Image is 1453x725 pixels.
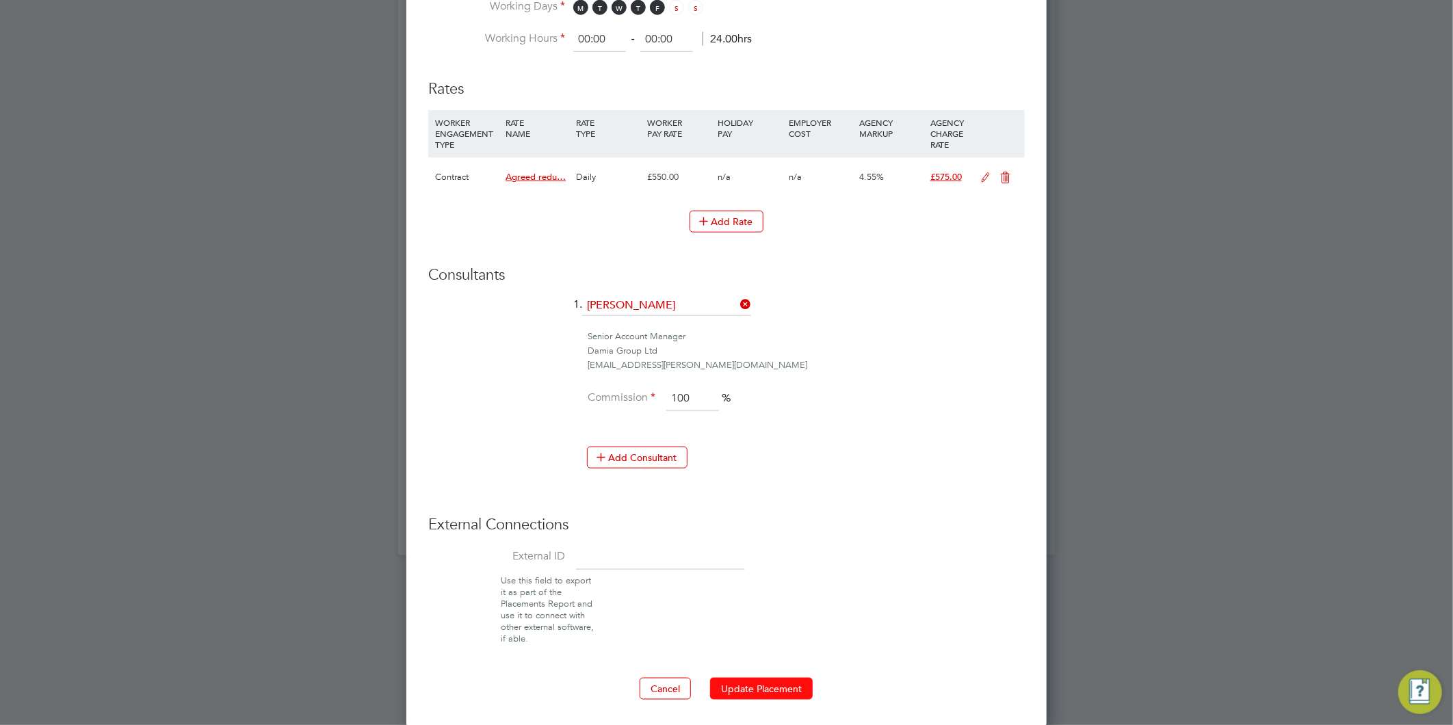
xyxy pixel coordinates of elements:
div: £550.00 [644,157,714,197]
input: 17:00 [640,27,693,52]
button: Add Rate [690,211,763,233]
div: HOLIDAY PAY [715,110,785,146]
label: External ID [428,549,565,564]
button: Update Placement [710,678,813,700]
li: 1. [428,295,1025,330]
div: AGENCY MARKUP [856,110,926,146]
span: n/a [718,171,731,183]
input: Search for... [582,295,751,316]
span: ‐ [629,32,638,46]
div: AGENCY CHARGE RATE [927,110,974,157]
span: 4.55% [859,171,884,183]
div: Senior Account Manager [588,330,1025,344]
div: Damia Group Ltd [588,344,1025,358]
button: Engage Resource Center [1398,670,1442,714]
div: RATE NAME [502,110,573,146]
div: Contract [432,157,502,197]
span: 24.00hrs [703,32,752,46]
button: Add Consultant [587,447,688,469]
span: Agreed redu… [506,171,566,183]
div: EMPLOYER COST [785,110,856,146]
span: Use this field to export it as part of the Placements Report and use it to connect with other ext... [501,575,594,644]
div: [EMAIL_ADDRESS][PERSON_NAME][DOMAIN_NAME] [588,358,1025,373]
h3: Consultants [428,265,1025,285]
div: WORKER PAY RATE [644,110,714,146]
label: Working Hours [428,31,565,46]
span: % [722,391,731,405]
input: 08:00 [573,27,626,52]
h3: Rates [428,66,1025,99]
div: RATE TYPE [573,110,644,146]
span: n/a [789,171,802,183]
label: Commission [587,391,655,405]
div: Daily [573,157,644,197]
button: Cancel [640,678,691,700]
div: WORKER ENGAGEMENT TYPE [432,110,502,157]
h3: External Connections [428,515,1025,535]
span: £575.00 [930,171,962,183]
